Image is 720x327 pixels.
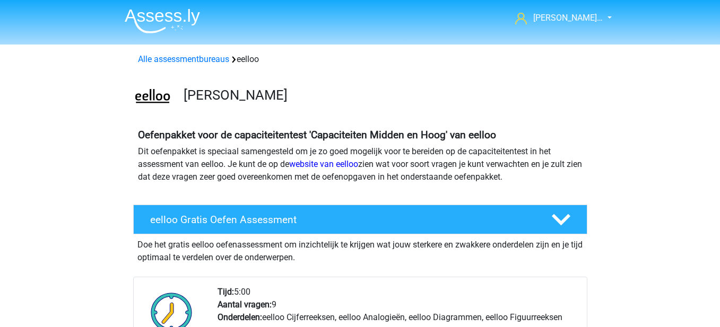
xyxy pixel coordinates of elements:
a: [PERSON_NAME]… [511,12,604,24]
b: Tijd: [218,287,234,297]
a: website van eelloo [289,159,358,169]
b: Aantal vragen: [218,299,272,310]
img: eelloo.png [134,78,171,116]
div: eelloo [134,53,587,66]
h3: [PERSON_NAME] [184,87,579,103]
a: eelloo Gratis Oefen Assessment [129,205,592,234]
span: [PERSON_NAME]… [533,13,603,23]
p: Dit oefenpakket is speciaal samengesteld om je zo goed mogelijk voor te bereiden op de capaciteit... [138,145,583,183]
b: Onderdelen: [218,312,262,322]
img: Assessly [125,8,200,33]
h4: eelloo Gratis Oefen Assessment [150,214,534,226]
b: Oefenpakket voor de capaciteitentest 'Capaciteiten Midden en Hoog' van eelloo [138,129,496,141]
a: Alle assessmentbureaus [138,54,229,64]
div: Doe het gratis eelloo oefenassessment om inzichtelijk te krijgen wat jouw sterkere en zwakkere on... [133,234,587,264]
